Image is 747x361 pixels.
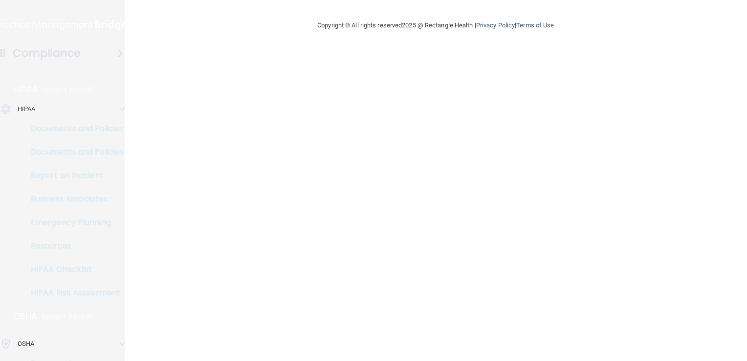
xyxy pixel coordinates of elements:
[13,311,38,322] p: OSHA
[18,103,36,115] p: HIPAA
[6,147,140,157] p: Documents and Policies
[43,311,94,322] p: Learn More!
[13,46,81,60] h4: Compliance
[6,194,140,204] p: Business Associates
[6,218,140,227] p: Emergency Planning
[6,171,140,180] p: Report an Incident
[257,10,614,41] div: Copyright © All rights reserved 2025 @ Rectangle Health | |
[6,265,140,274] p: HIPAA Checklist
[6,288,140,298] p: HIPAA Risk Assessment
[13,84,38,95] p: HIPAA
[516,22,554,29] a: Terms of Use
[18,338,34,350] p: OSHA
[43,84,95,95] p: Learn More!
[476,22,515,29] a: Privacy Policy
[6,124,140,134] p: Documents and Policies
[6,241,140,251] p: Resources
